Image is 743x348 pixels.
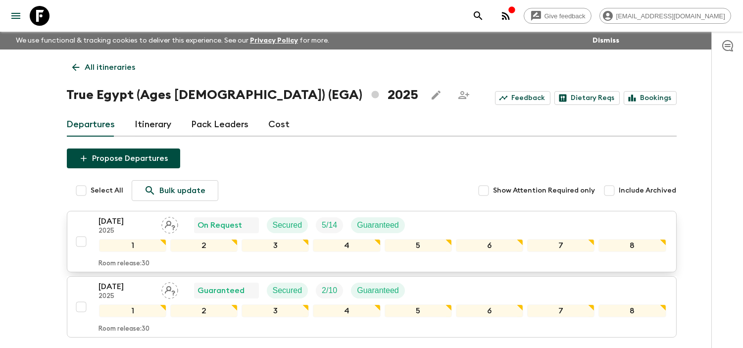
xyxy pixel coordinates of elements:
p: Room release: 30 [99,260,150,268]
div: Secured [267,217,308,233]
p: Secured [273,219,302,231]
div: 4 [313,304,380,317]
button: menu [6,6,26,26]
button: Dismiss [590,34,622,48]
span: Show Attention Required only [494,186,595,196]
div: 6 [456,239,523,252]
a: Privacy Policy [250,37,298,44]
a: Departures [67,113,115,137]
span: Select All [91,186,124,196]
span: [EMAIL_ADDRESS][DOMAIN_NAME] [611,12,731,20]
div: 3 [242,304,309,317]
p: Bulk update [160,185,206,197]
div: 7 [527,239,594,252]
div: 3 [242,239,309,252]
a: All itineraries [67,57,141,77]
p: 2 / 10 [322,285,337,297]
p: 2025 [99,293,153,300]
div: 2 [170,239,238,252]
a: Cost [269,113,290,137]
button: [DATE]2025Assign pack leaderGuaranteedSecuredTrip FillGuaranteed12345678Room release:30 [67,276,677,338]
div: 1 [99,304,166,317]
span: Include Archived [619,186,677,196]
a: Bulk update [132,180,218,201]
div: Trip Fill [316,283,343,298]
span: Share this itinerary [454,85,474,105]
p: Guaranteed [357,285,399,297]
p: We use functional & tracking cookies to deliver this experience. See our for more. [12,32,333,50]
h1: True Egypt (Ages [DEMOGRAPHIC_DATA]) (EGA) 2025 [67,85,418,105]
p: 2025 [99,227,153,235]
p: [DATE] [99,281,153,293]
div: [EMAIL_ADDRESS][DOMAIN_NAME] [599,8,731,24]
span: Assign pack leader [161,285,178,293]
p: Room release: 30 [99,325,150,333]
div: 5 [385,304,452,317]
a: Bookings [624,91,677,105]
div: 2 [170,304,238,317]
div: 4 [313,239,380,252]
button: search adventures [468,6,488,26]
p: 5 / 14 [322,219,337,231]
div: 6 [456,304,523,317]
div: Trip Fill [316,217,343,233]
div: 8 [598,239,666,252]
a: Give feedback [524,8,592,24]
a: Dietary Reqs [554,91,620,105]
a: Itinerary [135,113,172,137]
div: 7 [527,304,594,317]
div: 5 [385,239,452,252]
p: Guaranteed [357,219,399,231]
a: Pack Leaders [192,113,249,137]
div: 1 [99,239,166,252]
p: All itineraries [85,61,136,73]
button: [DATE]2025Assign pack leaderOn RequestSecuredTrip FillGuaranteed12345678Room release:30 [67,211,677,272]
p: [DATE] [99,215,153,227]
span: Give feedback [539,12,591,20]
button: Edit this itinerary [426,85,446,105]
p: Secured [273,285,302,297]
a: Feedback [495,91,550,105]
div: Secured [267,283,308,298]
p: On Request [198,219,243,231]
div: 8 [598,304,666,317]
span: Assign pack leader [161,220,178,228]
p: Guaranteed [198,285,245,297]
button: Propose Departures [67,149,180,168]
